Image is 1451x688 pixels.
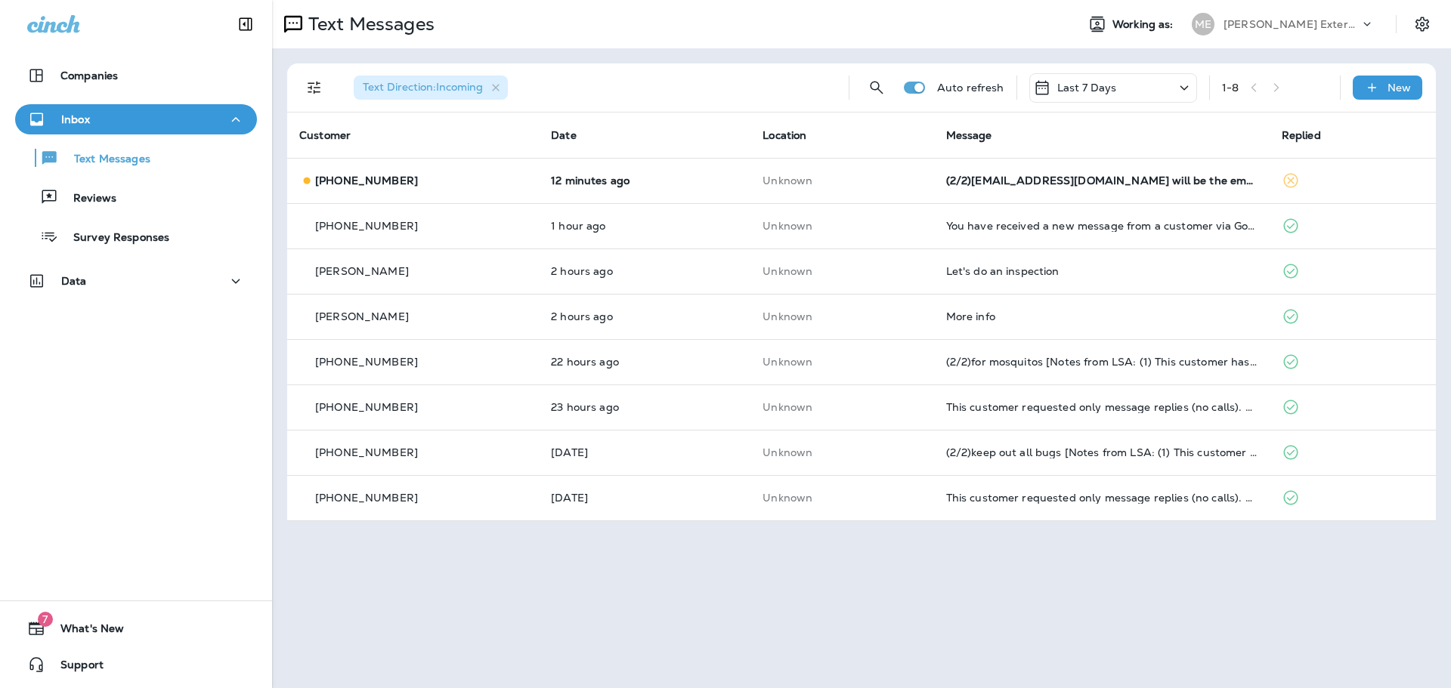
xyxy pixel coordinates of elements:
p: [PHONE_NUMBER] [315,220,418,232]
p: Data [61,275,87,287]
button: 7What's New [15,613,257,643]
button: Inbox [15,104,257,134]
p: Companies [60,69,118,82]
span: Support [45,659,104,677]
button: Support [15,649,257,680]
p: This customer does not have a last location and the phone number they messaged is not assigned to... [763,174,921,187]
div: More info [946,310,1258,322]
p: [PERSON_NAME] [315,265,409,277]
div: (2/2)for mosquitos [Notes from LSA: (1) This customer has requested a quote (2) This customer has... [946,356,1258,368]
p: Last 7 Days [1057,82,1117,94]
p: [PERSON_NAME] [315,310,409,322]
p: Reviews [58,192,116,206]
button: Search Messages [862,73,892,103]
p: Auto refresh [937,82,1004,94]
span: 7 [38,612,53,627]
p: Sep 9, 2025 12:51 PM [551,220,738,232]
p: Sep 2, 2025 02:37 PM [551,492,738,504]
p: Survey Responses [58,231,169,245]
button: Filters [299,73,329,103]
p: This customer does not have a last location and the phone number they messaged is not assigned to... [763,492,921,504]
span: What's New [45,622,124,640]
p: This customer does not have a last location and the phone number they messaged is not assigned to... [763,356,921,368]
p: Text Messages [59,153,150,167]
p: [PHONE_NUMBER] [315,174,418,187]
span: Date [551,128,577,142]
p: Sep 9, 2025 12:23 PM [551,265,738,277]
span: Message [946,128,992,142]
div: ME [1192,13,1214,35]
p: New [1388,82,1411,94]
button: Companies [15,60,257,91]
button: Survey Responses [15,221,257,252]
p: [PHONE_NUMBER] [315,492,418,504]
button: Data [15,266,257,296]
button: Settings [1409,11,1436,38]
p: This customer does not have a last location and the phone number they messaged is not assigned to... [763,265,921,277]
p: Sep 8, 2025 03:29 PM [551,401,738,413]
span: Working as: [1112,18,1177,31]
span: Text Direction : Incoming [363,80,483,94]
p: [PHONE_NUMBER] [315,401,418,413]
span: Replied [1282,128,1321,142]
p: [PHONE_NUMBER] [315,446,418,458]
p: This customer does not have a last location and the phone number they messaged is not assigned to... [763,310,921,322]
p: Sep 9, 2025 12:11 PM [551,310,738,322]
div: This customer requested only message replies (no calls). Reply here or respond via your LSA dashb... [946,401,1258,413]
span: Customer [299,128,351,142]
p: Sep 3, 2025 08:54 AM [551,446,738,458]
p: [PERSON_NAME] Exterminating [1224,18,1360,30]
div: Text Direction:Incoming [354,76,508,100]
p: [PHONE_NUMBER] [315,356,418,368]
button: Collapse Sidebar [224,9,267,39]
div: Let's do an inspection [946,265,1258,277]
p: Text Messages [302,13,435,35]
p: Sep 8, 2025 04:06 PM [551,356,738,368]
p: This customer does not have a last location and the phone number they messaged is not assigned to... [763,220,921,232]
div: 1 - 8 [1222,82,1239,94]
div: This customer requested only message replies (no calls). Reply here or respond via your LSA dashb... [946,492,1258,504]
p: Sep 9, 2025 02:17 PM [551,174,738,187]
p: This customer does not have a last location and the phone number they messaged is not assigned to... [763,446,921,458]
span: Location [763,128,806,142]
button: Reviews [15,181,257,213]
div: (2/2)Coffey716@msn.com will be the email used to send report. R/ Mike Coffey. [946,174,1258,187]
button: Text Messages [15,142,257,174]
div: You have received a new message from a customer via Google Local Services Ads. Customer Name: , S... [946,220,1258,232]
p: Inbox [61,113,90,125]
div: (2/2)keep out all bugs [Notes from LSA: (1) This customer has requested a quote (2) This customer... [946,446,1258,458]
p: This customer does not have a last location and the phone number they messaged is not assigned to... [763,401,921,413]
